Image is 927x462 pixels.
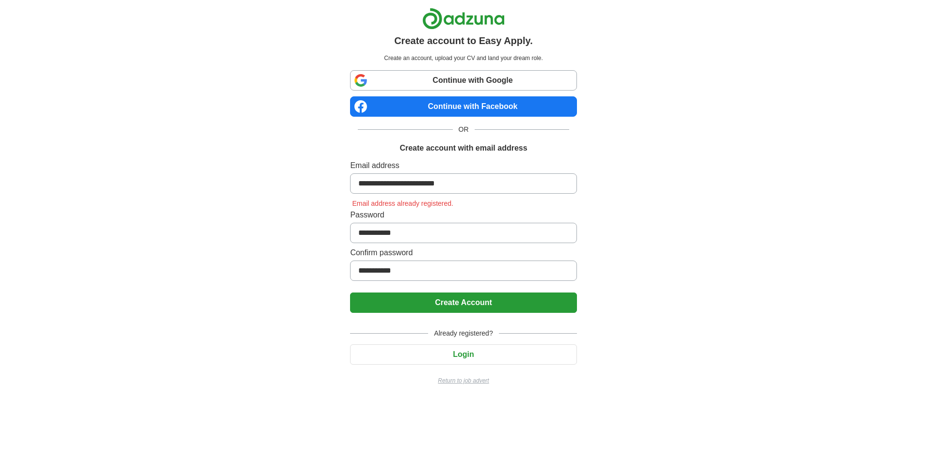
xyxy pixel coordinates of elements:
[350,247,576,259] label: Confirm password
[400,142,527,154] h1: Create account with email address
[352,54,575,62] p: Create an account, upload your CV and land your dream role.
[350,350,576,358] a: Login
[350,200,455,207] span: Email address already registered.
[422,8,505,30] img: Adzuna logo
[453,124,475,135] span: OR
[350,344,576,365] button: Login
[350,209,576,221] label: Password
[394,33,533,48] h1: Create account to Easy Apply.
[350,96,576,117] a: Continue with Facebook
[428,328,498,339] span: Already registered?
[350,293,576,313] button: Create Account
[350,376,576,385] a: Return to job advert
[350,160,576,171] label: Email address
[350,70,576,91] a: Continue with Google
